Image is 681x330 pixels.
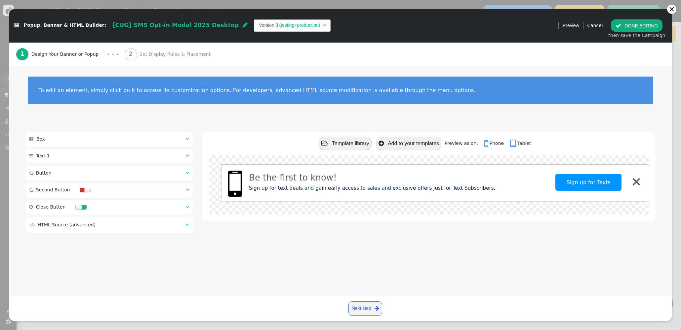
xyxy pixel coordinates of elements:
button: Template library [319,137,372,150]
a: Phone [484,141,509,146]
span: Text 1 [36,153,50,158]
span:  [323,23,326,27]
a: 2 Set Display Rules & Placement [125,43,225,66]
span:  [243,22,248,28]
img: Phone Icon [228,171,242,197]
span:  [29,205,33,209]
span: Close Button [36,204,65,210]
div: To edit an element, simply click on it to access its customization options. For developers, advan... [38,87,643,93]
span: Set Display Rules & Placement [140,51,213,58]
span:  [510,139,517,148]
span:  [186,137,189,141]
h3: Be the first to know! [249,174,493,181]
span:  [616,23,621,28]
span:  [379,140,384,147]
span: [CUG] SMS Opt-in Modal 2025 Desktop [112,22,239,28]
a: Sign up for Texts [555,174,621,191]
span:  [14,23,19,28]
a: Cancel [587,23,603,28]
span:  [29,137,33,141]
div: then save the Campaign [608,32,665,39]
span:  [484,139,490,148]
button: DONE EDITING [611,19,662,31]
span: Box [36,136,45,142]
span:  [29,187,33,192]
span:  [375,304,379,313]
span:  [186,205,189,209]
td: (testing+production) [278,22,321,29]
a: Tablet [510,141,531,146]
span:  [29,171,33,175]
button: Add to your templates [376,137,441,150]
td: Version 3 [259,22,278,29]
span:  [186,187,189,192]
p: Sign up for text deals and gain early access to sales and exclusive offers just for Text Subscrib... [249,184,513,192]
span:  [186,171,189,175]
span: Second Button [36,187,70,192]
a: 1 Design Your Banner or Popup · · · [16,43,125,66]
div: · · · [107,50,118,59]
b: 1 [20,50,24,57]
span: Design Your Banner or Popup [31,51,101,58]
span: Preview as on: [445,141,483,146]
span:  [185,222,188,227]
span: Button [36,170,52,176]
span:  [29,153,33,158]
span: Popup, Banner & HTML Builder: [24,23,106,28]
span: Preview [563,22,579,29]
div: Sign up for Texts [555,179,621,185]
span:  [30,222,35,227]
span:  [186,153,189,158]
a: Next step [348,301,382,316]
b: 2 [129,50,133,57]
span: HTML Source (advanced) [38,222,96,227]
a: Preview [563,19,579,31]
span:  [321,140,328,147]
